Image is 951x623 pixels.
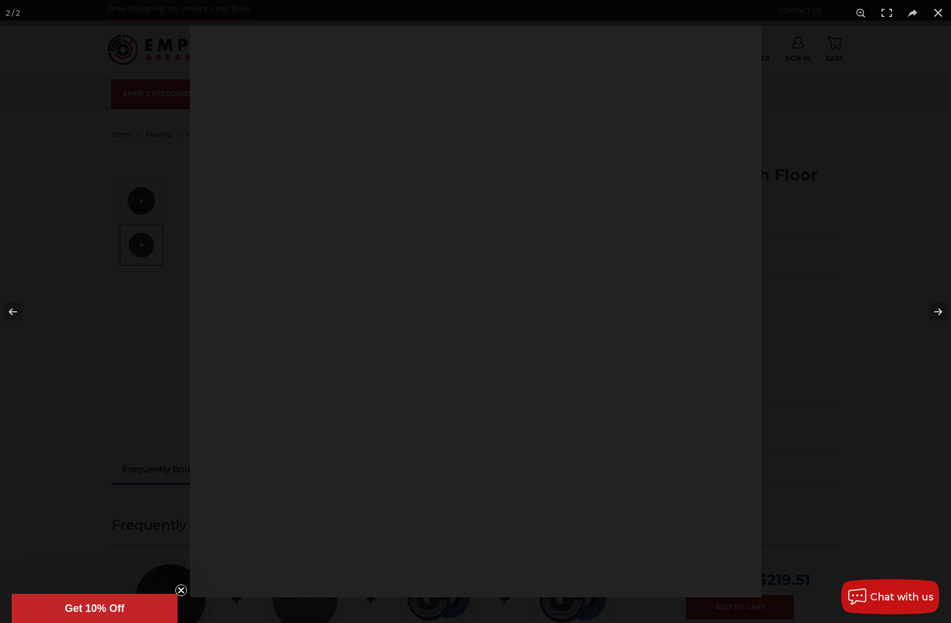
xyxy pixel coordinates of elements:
span: Get 10% Off [65,603,124,614]
button: Chat with us [841,579,939,614]
span: Chat with us [870,591,933,603]
button: Next (arrow right) [910,283,951,341]
div: Get 10% OffClose teaser [12,594,178,623]
button: Close teaser [175,584,187,596]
